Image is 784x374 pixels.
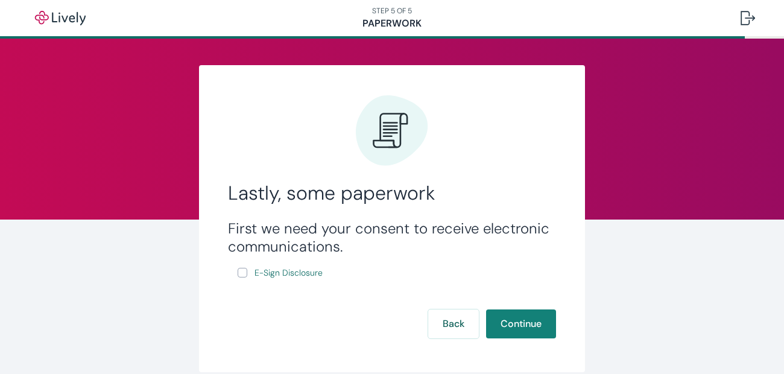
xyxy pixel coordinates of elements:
span: E-Sign Disclosure [254,267,323,279]
button: Log out [731,4,765,33]
button: Back [428,309,479,338]
img: Lively [27,11,94,25]
button: Continue [486,309,556,338]
a: e-sign disclosure document [252,265,325,280]
h3: First we need your consent to receive electronic communications. [228,220,556,256]
h2: Lastly, some paperwork [228,181,556,205]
